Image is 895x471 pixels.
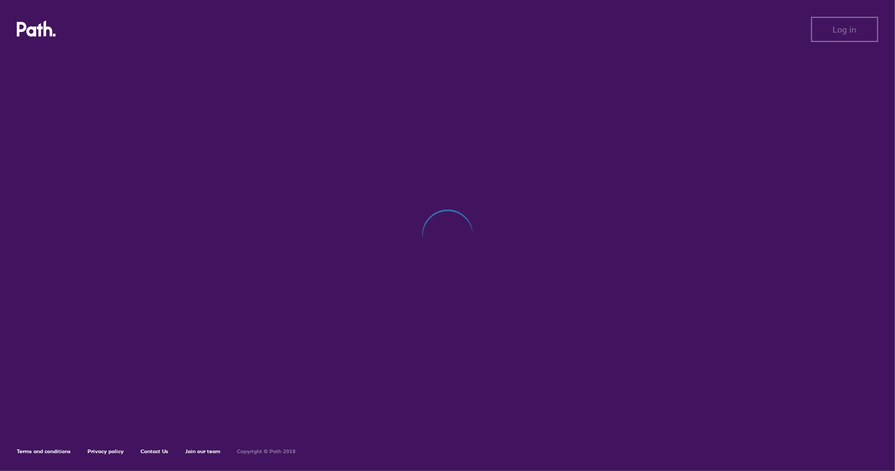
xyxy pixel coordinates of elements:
h6: Copyright © Path 2018 [237,448,296,455]
a: Privacy policy [88,448,124,455]
a: Terms and conditions [17,448,71,455]
a: Join our team [185,448,220,455]
a: Contact Us [141,448,168,455]
span: Log in [833,25,857,34]
button: Log in [811,17,878,42]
